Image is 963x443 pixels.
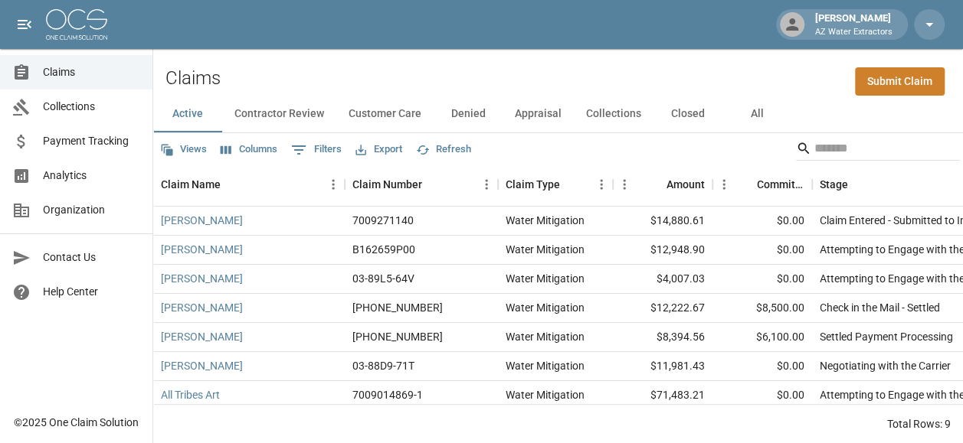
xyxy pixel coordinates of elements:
button: Closed [653,96,722,132]
span: Analytics [43,168,140,184]
div: $8,394.56 [613,323,712,352]
button: Sort [221,174,242,195]
button: Export [352,138,406,161]
button: Contractor Review [222,96,336,132]
div: $11,981.43 [613,352,712,381]
div: 03-89L5-64V [352,271,414,286]
div: Water Mitigation [506,213,585,228]
div: © 2025 One Claim Solution [14,415,139,430]
div: 03-88D9-71T [352,358,414,373]
div: Claim Name [161,163,221,206]
button: All [722,96,791,132]
a: Submit Claim [855,67,945,96]
div: 7009271140 [352,213,414,228]
a: [PERSON_NAME] [161,300,243,315]
a: [PERSON_NAME] [161,271,243,286]
div: Committed Amount [757,163,804,206]
a: [PERSON_NAME] [161,213,243,228]
div: $4,007.03 [613,265,712,294]
div: Water Mitigation [506,329,585,344]
button: Appraisal [503,96,574,132]
button: Menu [613,173,636,196]
button: Collections [574,96,653,132]
div: $0.00 [712,236,812,265]
button: Refresh [412,138,475,161]
div: $71,483.21 [613,381,712,410]
div: $0.00 [712,265,812,294]
div: Claim Number [345,163,498,206]
a: [PERSON_NAME] [161,358,243,373]
div: Settled Payment Processing [820,329,953,344]
div: $0.00 [712,207,812,236]
button: Views [156,138,211,161]
button: Sort [645,174,667,195]
button: Menu [712,173,735,196]
button: Menu [475,173,498,196]
div: dynamic tabs [153,96,963,132]
button: Denied [434,96,503,132]
button: Sort [422,174,444,195]
button: Sort [735,174,757,195]
div: Water Mitigation [506,300,585,315]
div: Water Mitigation [506,242,585,257]
button: Show filters [287,138,346,162]
span: Organization [43,202,140,218]
h2: Claims [165,67,221,90]
div: Amount [667,163,705,206]
button: Sort [848,174,870,195]
button: Sort [560,174,581,195]
div: 7009014869-1 [352,387,423,402]
span: Payment Tracking [43,133,140,149]
div: 1006-36-9475 [352,300,443,315]
span: Contact Us [43,249,140,265]
div: Negotiating with the Carrier [820,358,951,373]
img: ocs-logo-white-transparent.png [46,9,107,40]
button: Active [153,96,222,132]
button: Customer Care [336,96,434,132]
button: Select columns [217,138,281,161]
div: Water Mitigation [506,271,585,286]
div: $12,948.90 [613,236,712,265]
div: Check in the Mail - Settled [820,300,940,315]
div: [PERSON_NAME] [809,11,899,38]
div: B162659P00 [352,242,415,257]
div: Claim Name [153,163,345,206]
a: All Tribes Art [161,387,220,402]
span: Help Center [43,284,140,300]
div: Search [796,136,960,164]
div: Claim Type [506,163,560,206]
div: $6,100.00 [712,323,812,352]
div: Committed Amount [712,163,812,206]
div: Water Mitigation [506,358,585,373]
div: $14,880.61 [613,207,712,236]
div: $8,500.00 [712,294,812,323]
button: Menu [590,173,613,196]
span: Collections [43,99,140,115]
div: Claim Number [352,163,422,206]
div: 01-009-101738 [352,329,443,344]
div: $0.00 [712,381,812,410]
a: [PERSON_NAME] [161,329,243,344]
div: Water Mitigation [506,387,585,402]
a: [PERSON_NAME] [161,242,243,257]
div: $0.00 [712,352,812,381]
div: Stage [820,163,848,206]
button: open drawer [9,9,40,40]
div: $12,222.67 [613,294,712,323]
span: Claims [43,64,140,80]
div: Total Rows: 9 [887,416,951,432]
div: Claim Type [498,163,613,206]
button: Menu [322,173,345,196]
p: AZ Water Extractors [815,26,893,39]
div: Amount [613,163,712,206]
